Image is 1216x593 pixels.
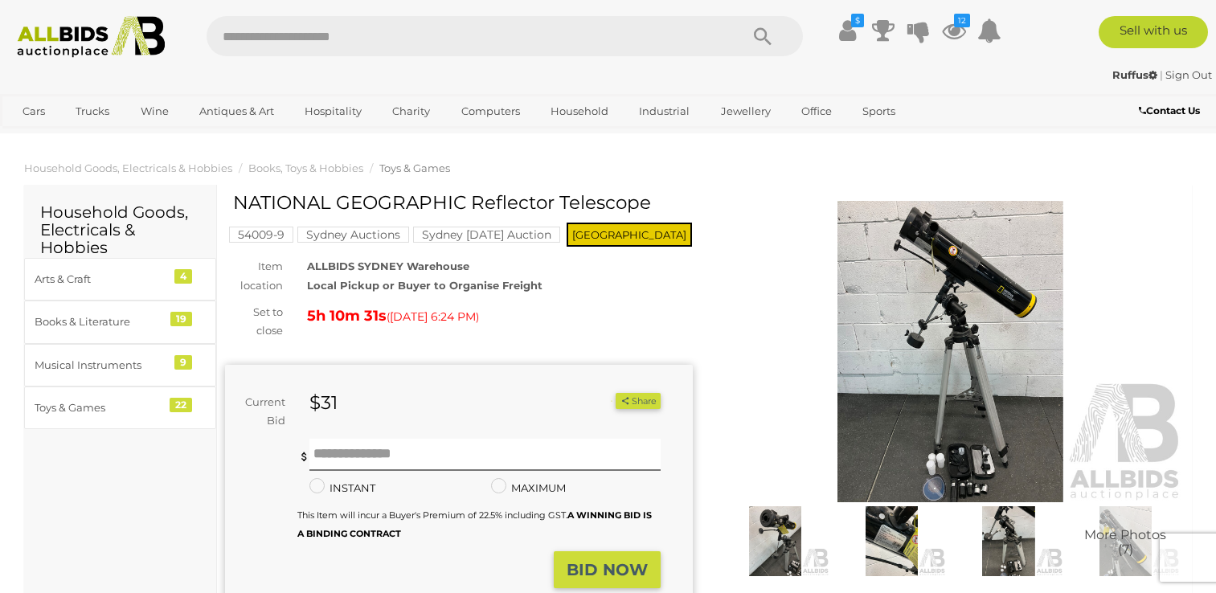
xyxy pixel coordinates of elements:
i: $ [851,14,864,27]
a: Trucks [65,98,120,125]
a: Ruffus [1112,68,1160,81]
strong: $31 [309,391,338,414]
a: Sydney Auctions [297,228,409,241]
div: 9 [174,355,192,370]
a: Contact Us [1139,102,1204,120]
div: Item location [213,257,295,295]
a: 54009-9 [229,228,293,241]
a: Toys & Games 22 [24,386,216,429]
div: 22 [170,398,192,412]
strong: ALLBIDS SYDNEY Warehouse [307,260,469,272]
a: Musical Instruments 9 [24,344,216,386]
img: NATIONAL GEOGRAPHIC Reflector Telescope [1071,506,1180,576]
strong: Local Pickup or Buyer to Organise Freight [307,279,542,292]
a: Sell with us [1099,16,1208,48]
a: Sign Out [1165,68,1212,81]
mark: 54009-9 [229,227,293,243]
img: Allbids.com.au [9,16,173,58]
mark: Sydney [DATE] Auction [413,227,560,243]
div: 4 [174,269,192,284]
a: More Photos(7) [1071,506,1180,576]
a: Household [540,98,619,125]
strong: 5h 10m 31s [307,307,387,325]
a: Toys & Games [379,162,450,174]
div: Set to close [213,303,295,341]
i: 12 [954,14,970,27]
span: [DATE] 6:24 PM [390,309,476,324]
strong: Ruffus [1112,68,1157,81]
a: Sports [852,98,906,125]
span: More Photos (7) [1084,529,1166,557]
li: Watch this item [597,393,613,409]
a: Books & Literature 19 [24,301,216,343]
div: Toys & Games [35,399,167,417]
a: Books, Toys & Hobbies [248,162,363,174]
div: Arts & Craft [35,270,167,288]
img: NATIONAL GEOGRAPHIC Reflector Telescope [954,506,1062,576]
a: Charity [382,98,440,125]
label: MAXIMUM [491,479,566,497]
a: Arts & Craft 4 [24,258,216,301]
span: ( ) [387,310,479,323]
a: Wine [130,98,179,125]
a: Hospitality [294,98,372,125]
h1: NATIONAL GEOGRAPHIC Reflector Telescope [233,193,689,213]
span: | [1160,68,1163,81]
a: Jewellery [710,98,781,125]
label: INSTANT [309,479,375,497]
a: Industrial [628,98,700,125]
span: [GEOGRAPHIC_DATA] [567,223,692,247]
div: Current Bid [225,393,297,431]
mark: Sydney Auctions [297,227,409,243]
div: Musical Instruments [35,356,167,374]
img: NATIONAL GEOGRAPHIC Reflector Telescope [837,506,946,576]
a: Household Goods, Electricals & Hobbies [24,162,232,174]
b: Contact Us [1139,104,1200,117]
a: 12 [942,16,966,45]
img: NATIONAL GEOGRAPHIC Reflector Telescope [721,506,829,576]
a: Computers [451,98,530,125]
div: 19 [170,312,192,326]
a: Sydney [DATE] Auction [413,228,560,241]
button: BID NOW [554,551,661,589]
strong: BID NOW [567,560,648,579]
a: [GEOGRAPHIC_DATA] [12,125,147,151]
a: Office [791,98,842,125]
button: Search [723,16,803,56]
div: Books & Literature [35,313,167,331]
h2: Household Goods, Electricals & Hobbies [40,203,200,256]
img: NATIONAL GEOGRAPHIC Reflector Telescope [717,201,1185,502]
button: Share [616,393,660,410]
a: $ [836,16,860,45]
small: This Item will incur a Buyer's Premium of 22.5% including GST. [297,509,652,539]
a: Cars [12,98,55,125]
a: Antiques & Art [189,98,285,125]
